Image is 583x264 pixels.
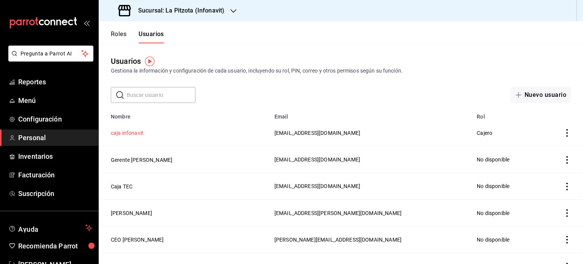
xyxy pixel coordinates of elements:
button: actions [563,236,571,243]
span: Ayuda [18,223,82,232]
button: Gerente [PERSON_NAME] [111,156,172,164]
span: Reportes [18,77,92,87]
td: No disponible [472,146,541,173]
span: Personal [18,133,92,143]
td: No disponible [472,199,541,226]
button: Caja TEC [111,183,132,190]
button: CEO [PERSON_NAME] [111,236,164,243]
td: No disponible [472,226,541,253]
span: Facturación [18,170,92,180]
button: caja infonavit [111,129,143,137]
button: actions [563,183,571,190]
td: No disponible [472,173,541,199]
th: Email [270,109,472,120]
span: Recomienda Parrot [18,241,92,251]
button: Usuarios [139,30,164,43]
th: Rol [472,109,541,120]
input: Buscar usuario [127,87,195,103]
span: [EMAIL_ADDRESS][DOMAIN_NAME] [274,183,360,189]
span: Cajero [477,130,492,136]
th: Nombre [99,109,270,120]
a: Pregunta a Parrot AI [5,55,93,63]
span: Pregunta a Parrot AI [20,50,82,58]
div: Usuarios [111,55,141,67]
div: navigation tabs [111,30,164,43]
span: [EMAIL_ADDRESS][DOMAIN_NAME] [274,130,360,136]
span: [PERSON_NAME][EMAIL_ADDRESS][DOMAIN_NAME] [274,237,402,243]
button: actions [563,156,571,164]
span: [EMAIL_ADDRESS][DOMAIN_NAME] [274,157,360,163]
h3: Sucursal: La Pitzota (Infonavit) [132,6,224,15]
span: Menú [18,95,92,106]
button: Pregunta a Parrot AI [8,46,93,62]
span: Inventarios [18,151,92,161]
div: Gestiona la información y configuración de cada usuario, incluyendo su rol, PIN, correo y otros p... [111,67,571,75]
span: Configuración [18,114,92,124]
button: open_drawer_menu [84,20,90,26]
button: actions [563,129,571,137]
span: [EMAIL_ADDRESS][PERSON_NAME][DOMAIN_NAME] [274,210,402,216]
span: Suscripción [18,188,92,199]
img: Tooltip marker [145,57,154,66]
button: Roles [111,30,126,43]
button: actions [563,209,571,217]
button: Nuevo usuario [511,87,571,103]
button: [PERSON_NAME] [111,209,152,217]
